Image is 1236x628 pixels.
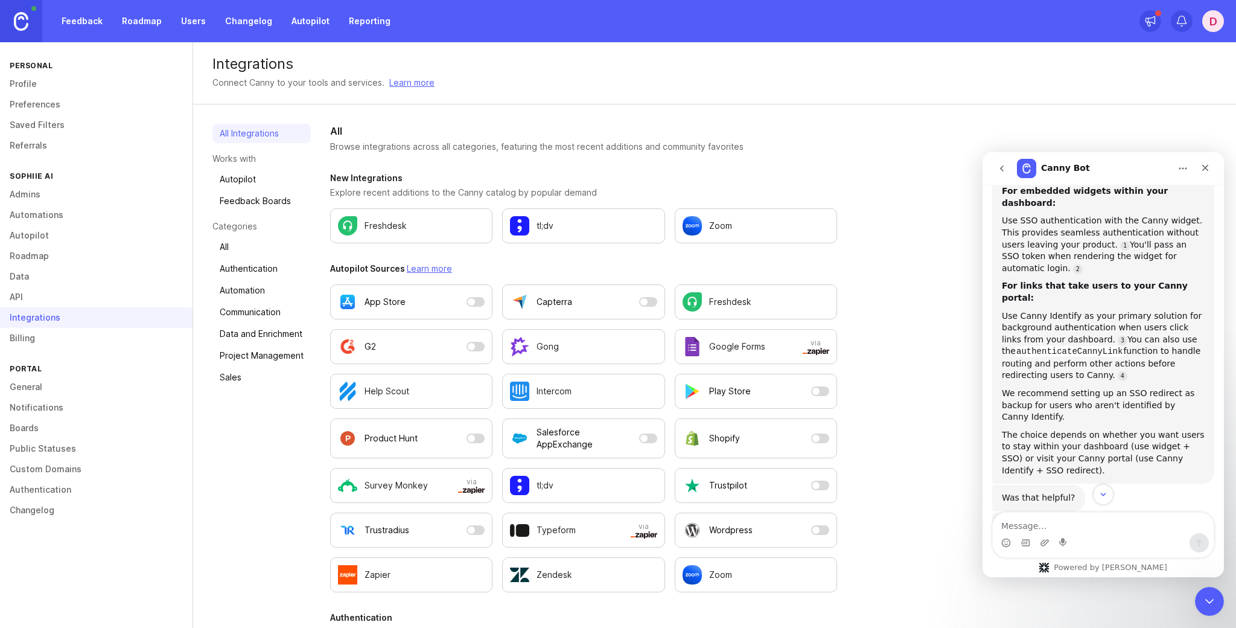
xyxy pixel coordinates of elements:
a: All Integrations [212,124,311,143]
p: Google Forms [709,341,765,353]
button: Scroll to bottom [110,332,131,353]
p: Play Store [709,385,751,397]
h3: New Integrations [330,172,837,184]
a: All [212,237,311,257]
p: App Store [365,296,406,308]
a: Configure tl;dv settings. [502,208,664,243]
a: Users [174,10,213,32]
img: svg+xml;base64,PHN2ZyB3aWR0aD0iNTAwIiBoZWlnaHQ9IjEzNiIgZmlsbD0ibm9uZSIgeG1sbnM9Imh0dHA6Ly93d3cudz... [631,531,657,539]
button: Shopify is currently disabled as an Autopilot data source. Open a modal to adjust settings. [675,418,837,458]
button: Upload attachment [57,386,67,396]
a: Configure tl;dv settings. [502,468,664,503]
iframe: Intercom live chat [983,152,1224,577]
p: Trustradius [365,524,409,536]
div: The choice depends on whether you want users to stay within your dashboard (use widget + SSO) or ... [19,277,222,324]
a: Authentication [212,259,311,278]
button: G2 is currently disabled as an Autopilot data source. Open a modal to adjust settings. [330,329,492,364]
span: via [631,522,657,539]
a: Feedback [54,10,110,32]
button: Salesforce AppExchange is currently disabled as an Autopilot data source. Open a modal to adjust ... [502,418,664,458]
button: Trustradius is currently disabled as an Autopilot data source. Open a modal to adjust settings. [330,513,492,548]
p: Freshdesk [365,220,407,232]
a: Configure Help Scout settings. [330,374,492,409]
a: Configure Zoom settings. [675,557,837,592]
p: Zapier [365,569,390,581]
h3: Autopilot Sources [330,263,837,275]
a: Configure Google Forms in a new tab. [675,329,837,364]
a: Automation [212,281,311,300]
button: Gif picker [38,386,48,396]
a: Sales [212,368,311,387]
a: Source reference 905006: [91,112,100,122]
p: Categories [212,220,311,232]
a: Changelog [218,10,279,32]
h3: Authentication [330,612,837,624]
p: Salesforce AppExchange [537,426,634,450]
a: Feedback Boards [212,191,311,211]
button: Capterra is currently disabled as an Autopilot data source. Open a modal to adjust settings. [502,284,664,319]
a: Source reference 13256807: [138,89,147,98]
b: For links that take users to your Canny portal: [19,129,205,150]
div: Use Canny Identify as your primary solution for background authentication when users click links ... [19,158,222,230]
span: via [803,338,829,355]
p: Trustpilot [709,479,747,492]
a: Roadmap [115,10,169,32]
a: Communication [212,303,311,322]
p: Capterra [537,296,572,308]
div: We recommend setting up an SSO redirect as backup for users who aren't identified by Canny Identify. [19,235,222,271]
p: G2 [365,341,376,353]
a: Data and Enrichment [212,324,311,344]
a: Configure Gong settings. [502,329,664,364]
a: Configure Survey Monkey in a new tab. [330,468,492,503]
a: Configure Freshdesk settings. [330,208,492,243]
h2: All [330,124,837,138]
p: Help Scout [365,385,409,397]
p: Zoom [709,569,732,581]
a: Learn more [407,263,452,274]
button: Wordpress is currently disabled as an Autopilot data source. Open a modal to adjust settings. [675,513,837,548]
p: Explore recent additions to the Canny catalog by popular demand [330,187,837,199]
p: Typeform [537,524,576,536]
textarea: Message… [10,360,231,381]
a: Autopilot [284,10,337,32]
p: Zendesk [537,569,572,581]
p: Gong [537,341,559,353]
a: Configure Zendesk settings. [502,557,664,592]
a: Reporting [342,10,398,32]
a: Configure Zoom settings. [675,208,837,243]
p: Freshdesk [709,296,751,308]
code: authenticateCannyLink [33,194,141,205]
div: Use SSO authentication with the Canny widget. This provides seamless authentication without users... [19,63,222,122]
button: Trustpilot is currently disabled as an Autopilot data source. Open a modal to adjust settings. [675,468,837,503]
iframe: Intercom live chat [1195,587,1224,616]
span: via [458,477,485,494]
p: Product Hunt [365,432,418,444]
img: Canny Home [14,12,28,31]
a: Configure Intercom settings. [502,374,664,409]
b: For embedded widgets within your dashboard: [19,34,185,56]
div: Integrations [212,57,1217,71]
p: Survey Monkey [365,479,428,492]
button: Start recording [77,386,86,396]
button: Play Store is currently disabled as an Autopilot data source. Open a modal to adjust settings. [675,374,837,409]
p: Shopify [709,432,740,444]
a: Configure Zapier in a new tab. [330,557,492,592]
button: Send a message… [207,381,226,400]
a: Autopilot [212,170,311,189]
p: Wordpress [709,524,753,536]
a: Source reference 905299: [135,184,145,193]
a: Learn more [389,76,435,89]
p: tl;dv [537,220,553,232]
p: Intercom [537,385,572,397]
img: svg+xml;base64,PHN2ZyB3aWR0aD0iNTAwIiBoZWlnaHQ9IjEzNiIgZmlsbD0ibm9uZSIgeG1sbnM9Imh0dHA6Ly93d3cudz... [458,487,485,494]
button: D [1202,10,1224,32]
a: Configure Freshdesk settings. [675,284,837,319]
a: Source reference 11147236: [135,219,145,229]
p: Zoom [709,220,732,232]
a: Configure Typeform in a new tab. [502,513,664,548]
img: svg+xml;base64,PHN2ZyB3aWR0aD0iNTAwIiBoZWlnaHQ9IjEzNiIgZmlsbD0ibm9uZSIgeG1sbnM9Imh0dHA6Ly93d3cudz... [803,348,829,355]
